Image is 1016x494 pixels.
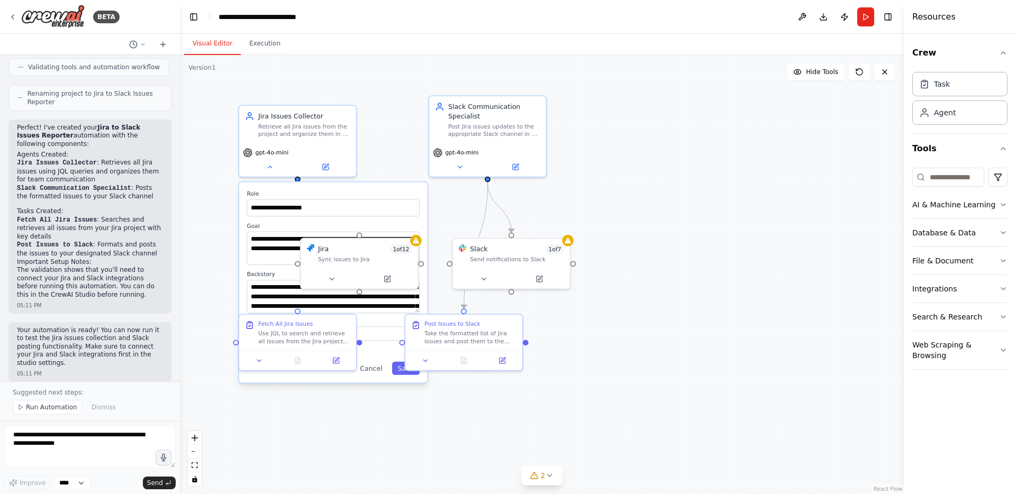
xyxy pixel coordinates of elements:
[17,241,163,258] li: : Formats and posts the issues to your designated Slack channel
[188,63,216,72] div: Version 1
[448,123,540,138] div: Post Jira issues updates to the appropriate Slack channel in a well-formatted, easy-to-read manne...
[17,207,163,216] h2: Tasks Created:
[912,163,1008,378] div: Tools
[448,102,540,121] div: Slack Communication Specialist
[247,270,420,278] label: Backstory
[17,258,163,267] h2: Important Setup Notes:
[459,182,493,308] g: Edge from 9b439ea3-f485-4e39-b3f0-6420630f9900 to ad118b47-35b9-471d-b740-fa73663ce386
[86,400,121,415] button: Dismiss
[293,180,302,308] g: Edge from ecc2e092-3be3-41fd-a2f0-a0038bb3e5a9 to 2afaf410-444a-4c14-b204-e31fde64b7ad
[17,185,131,192] code: Slack Communication Specialist
[300,237,419,289] div: JiraJira1of12Sync issues to Jira
[424,330,516,345] div: Take the formatted list of Jira issues and post them to the designated Slack channel. Format the ...
[92,403,116,411] span: Dismiss
[17,216,97,224] code: Fetch All Jira Issues
[874,486,902,492] a: React Flow attribution
[486,355,519,367] button: Open in side panel
[912,219,1008,246] button: Database & Data
[238,314,357,371] div: Fetch All Jira IssuesUse JQL to search and retrieve all issues from the Jira project. Gather comp...
[912,134,1008,163] button: Tools
[318,256,412,263] div: Sync issues to Jira
[17,124,163,149] p: Perfect! I've created your automation with the following components:
[125,38,150,51] button: Switch to previous chat
[912,303,1008,331] button: Search & Research
[912,38,1008,68] button: Crew
[424,321,480,328] div: Post Issues to Slack
[247,222,420,230] label: Goal
[258,112,350,121] div: Jira Issues Collector
[20,479,46,487] span: Improve
[404,314,523,371] div: Post Issues to SlackTake the formatted list of Jira issues and post them to the designated Slack ...
[17,370,163,378] div: 05:11 PM
[444,355,484,367] button: No output available
[806,68,838,76] span: Hide Tools
[306,244,314,252] img: Jira
[470,244,487,254] div: Slack
[483,182,516,232] g: Edge from 9b439ea3-f485-4e39-b3f0-6420630f9900 to 147b22ae-d575-440d-8fa2-6c4756dd5686
[320,355,352,367] button: Open in side panel
[4,476,50,490] button: Improve
[184,33,241,55] button: Visual Editor
[188,472,202,486] button: toggle interactivity
[470,256,564,263] div: Send notifications to Slack
[277,355,317,367] button: No output available
[298,161,352,173] button: Open in side panel
[188,445,202,459] button: zoom out
[459,244,466,252] img: Slack
[881,10,895,24] button: Hide right sidebar
[446,149,479,157] span: gpt-4o-mini
[258,321,313,328] div: Fetch All Jira Issues
[147,479,163,487] span: Send
[17,124,140,140] strong: Jira to Slack Issues Reporter
[17,151,163,159] h2: Agents Created:
[188,431,202,445] button: zoom in
[934,107,956,118] div: Agent
[156,450,171,465] button: Click to speak your automation idea
[17,216,163,241] li: : Searches and retrieves all issues from your Jira project with key details
[258,123,350,138] div: Retrieve all Jira issues from the project and organize them in a clear, structured format for tea...
[241,33,289,55] button: Execution
[28,63,160,71] span: Validating tools and automation workflow
[541,470,546,481] span: 2
[17,241,93,249] code: Post Issues to Slack
[354,362,388,375] button: Cancel
[522,466,563,486] button: 2
[428,95,547,177] div: Slack Communication SpecialistPost Jira issues updates to the appropriate Slack channel in a well...
[546,244,564,254] span: Number of enabled actions
[318,244,329,254] div: Jira
[188,459,202,472] button: fit view
[934,79,950,89] div: Task
[512,273,566,285] button: Open in side panel
[912,11,956,23] h4: Resources
[21,5,85,29] img: Logo
[186,10,201,24] button: Hide left sidebar
[390,244,412,254] span: Number of enabled actions
[452,237,570,289] div: SlackSlack1of7Send notifications to Slack
[392,362,420,375] button: Save
[27,89,162,106] span: Renaming project to Jira to Slack Issues Reporter
[258,330,350,345] div: Use JQL to search and retrieve all issues from the Jira project. Gather comprehensive information...
[912,275,1008,303] button: Integrations
[219,12,318,22] nav: breadcrumb
[17,326,163,368] p: Your automation is ready! You can now run it to test the Jira issues collection and Slack posting...
[912,191,1008,218] button: AI & Machine Learning
[143,477,176,489] button: Send
[912,247,1008,275] button: File & Document
[17,159,163,184] li: : Retrieves all Jira issues using JQL queries and organizes them for team communication
[13,388,167,397] p: Suggested next steps:
[155,38,171,51] button: Start a new chat
[256,149,289,157] span: gpt-4o-mini
[26,403,77,411] span: Run Automation
[17,184,163,201] li: : Posts the formatted issues to your Slack channel
[488,161,542,173] button: Open in side panel
[912,68,1008,133] div: Crew
[17,159,97,167] code: Jira Issues Collector
[17,266,163,299] p: The validation shows that you'll need to connect your Jira and Slack integrations before running ...
[188,431,202,486] div: React Flow controls
[13,400,82,415] button: Run Automation
[93,11,120,23] div: BETA
[912,331,1008,369] button: Web Scraping & Browsing
[247,190,420,197] label: Role
[17,301,163,309] div: 05:11 PM
[787,63,845,80] button: Hide Tools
